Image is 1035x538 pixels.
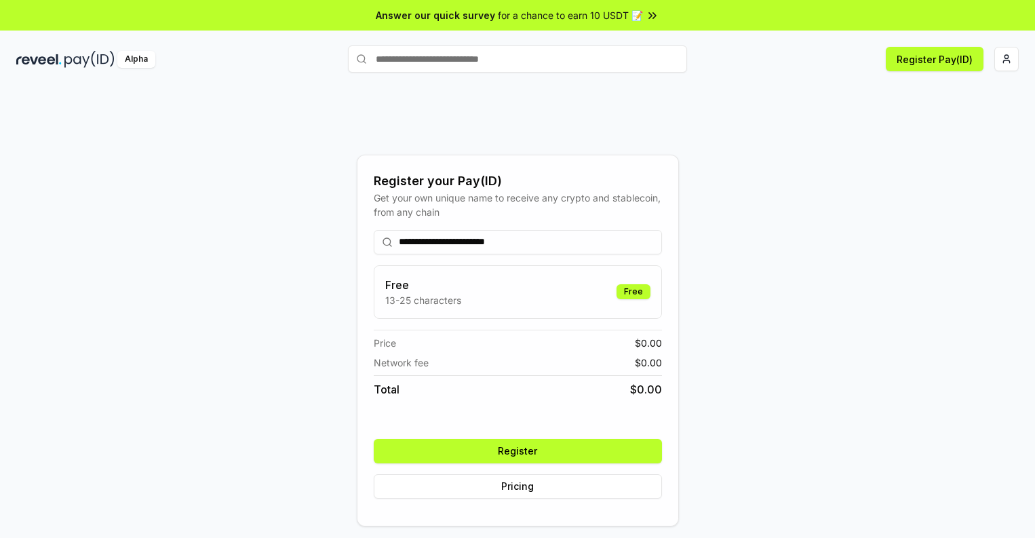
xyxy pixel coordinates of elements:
[374,191,662,219] div: Get your own unique name to receive any crypto and stablecoin, from any chain
[498,8,643,22] span: for a chance to earn 10 USDT 📝
[374,336,396,350] span: Price
[374,474,662,499] button: Pricing
[374,356,429,370] span: Network fee
[385,293,461,307] p: 13-25 characters
[617,284,650,299] div: Free
[886,47,983,71] button: Register Pay(ID)
[385,277,461,293] h3: Free
[374,381,399,398] span: Total
[117,51,155,68] div: Alpha
[16,51,62,68] img: reveel_dark
[374,439,662,463] button: Register
[635,356,662,370] span: $ 0.00
[635,336,662,350] span: $ 0.00
[376,8,495,22] span: Answer our quick survey
[374,172,662,191] div: Register your Pay(ID)
[630,381,662,398] span: $ 0.00
[64,51,115,68] img: pay_id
